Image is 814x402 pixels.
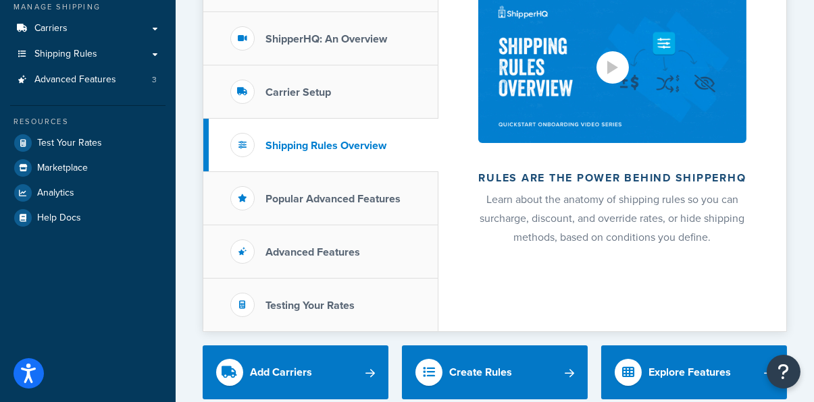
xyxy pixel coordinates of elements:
a: Help Docs [10,206,166,230]
a: Marketplace [10,156,166,180]
a: Carriers [10,16,166,41]
li: Advanced Features [10,67,166,92]
span: Marketplace [37,163,88,174]
h2: Rules are the power behind ShipperHQ [474,172,751,184]
div: Resources [10,116,166,127]
a: Shipping Rules [10,42,166,67]
span: Help Docs [37,212,81,224]
h3: Carrier Setup [265,86,331,98]
span: Shipping Rules [34,49,97,60]
a: Test Your Rates [10,131,166,155]
span: Advanced Features [34,74,116,86]
span: 3 [152,74,157,86]
div: Add Carriers [250,363,312,382]
a: Analytics [10,181,166,205]
a: Advanced Features3 [10,67,166,92]
div: Manage Shipping [10,1,166,13]
div: Explore Features [648,363,731,382]
a: Add Carriers [203,345,388,399]
h3: Shipping Rules Overview [265,140,386,152]
span: Test Your Rates [37,138,102,149]
a: Create Rules [402,345,588,399]
h3: Advanced Features [265,246,360,258]
h3: ShipperHQ: An Overview [265,33,387,45]
button: Open Resource Center [767,355,800,389]
h3: Popular Advanced Features [265,193,401,205]
span: Carriers [34,23,68,34]
span: Learn about the anatomy of shipping rules so you can surcharge, discount, and override rates, or ... [480,192,745,245]
span: Analytics [37,188,74,199]
div: Create Rules [449,363,512,382]
h3: Testing Your Rates [265,299,355,312]
a: Explore Features [601,345,787,399]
